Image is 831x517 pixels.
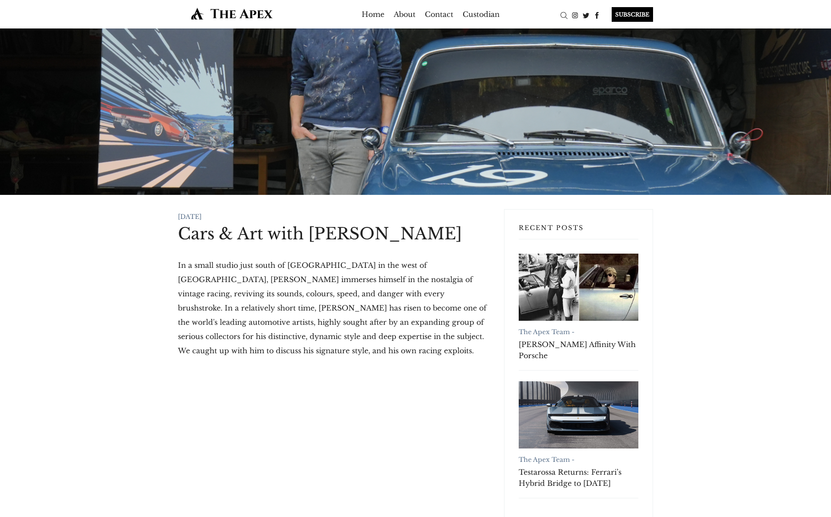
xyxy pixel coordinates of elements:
[362,7,384,21] a: Home
[178,213,202,221] time: [DATE]
[519,224,638,239] h3: Recent Posts
[581,10,592,19] a: Twitter
[558,10,569,19] a: Search
[178,258,490,358] p: In a small studio just south of [GEOGRAPHIC_DATA] in the west of [GEOGRAPHIC_DATA], [PERSON_NAME]...
[519,339,638,361] a: [PERSON_NAME] Affinity With Porsche
[519,254,638,321] a: Robert Redford's Affinity With Porsche
[394,7,415,21] a: About
[569,10,581,19] a: Instagram
[519,467,638,489] a: Testarossa Returns: Ferrari’s Hybrid Bridge to [DATE]
[519,456,574,464] a: The Apex Team -
[519,381,638,448] a: Testarossa Returns: Ferrari’s Hybrid Bridge to Tomorrow
[612,7,653,22] div: SUBSCRIBE
[519,328,574,336] a: The Apex Team -
[592,10,603,19] a: Facebook
[463,7,500,21] a: Custodian
[178,224,490,244] h1: Cars & Art with [PERSON_NAME]
[425,7,453,21] a: Contact
[603,7,653,22] a: SUBSCRIBE
[178,7,286,20] img: The Apex by Custodian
